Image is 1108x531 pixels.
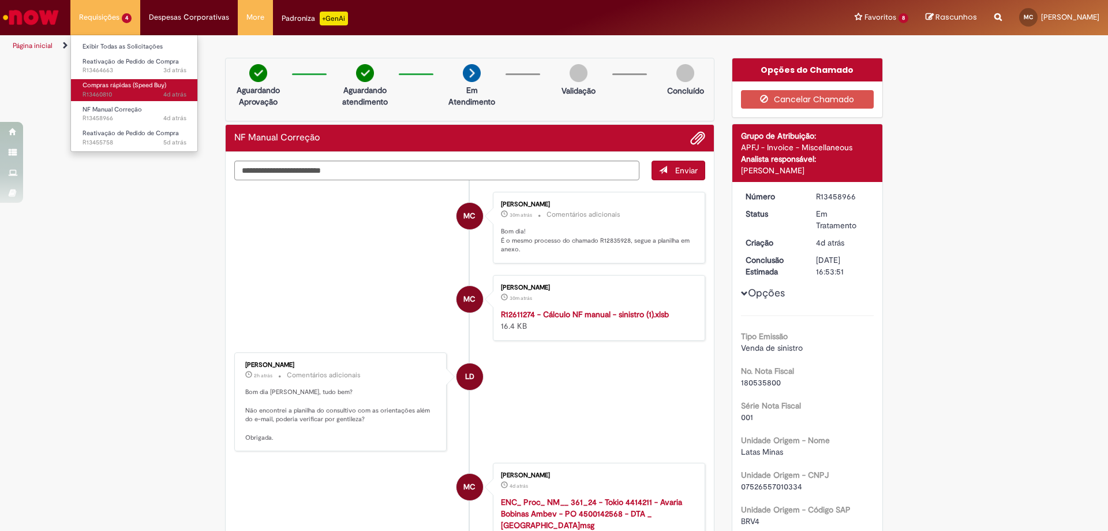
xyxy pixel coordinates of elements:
span: 2h atrás [254,372,272,379]
span: Reativação de Pedido de Compra [83,57,179,66]
small: Comentários adicionais [546,210,620,220]
small: Comentários adicionais [287,370,361,380]
h2: NF Manual Correção Histórico de tíquete [234,133,320,143]
div: 28/08/2025 16:05:22 [816,237,870,248]
time: 29/08/2025 08:41:54 [163,90,186,99]
div: Opções do Chamado [732,58,883,81]
div: [PERSON_NAME] [245,362,437,369]
span: Requisições [79,12,119,23]
a: Aberto R13455758 : Reativação de Pedido de Compra [71,127,198,148]
img: img-circle-grey.png [676,64,694,82]
div: [PERSON_NAME] [741,165,874,176]
b: Unidade Origem - Código SAP [741,504,851,515]
span: 07526557010334 [741,481,802,492]
button: Cancelar Chamado [741,90,874,109]
dt: Criação [737,237,808,248]
span: MC [463,285,476,313]
span: NF Manual Correção [83,105,142,114]
div: Larissa Davide [456,363,483,390]
span: 001 [741,412,753,422]
span: 30m atrás [510,211,532,218]
span: Enviar [675,165,698,176]
span: BRV4 [741,516,759,526]
div: Em Tratamento [816,208,870,231]
span: Despesas Corporativas [149,12,229,23]
dt: Status [737,208,808,220]
a: ENC_ Proc_ NM__ 361_24 - Tokio 4414211 - Avaria Bobinas Ambev - PO 4500142568 - DTA _ [GEOGRAPHIC... [501,497,682,530]
span: Latas Minas [741,447,783,457]
b: Unidade Origem - Nome [741,435,830,445]
p: Bom dia! É o mesmo processo do chamado R12835928, segue a planilha em anexo. [501,227,693,254]
span: 180535800 [741,377,781,388]
div: APFJ - Invoice - Miscellaneous [741,142,874,153]
p: +GenAi [320,12,348,25]
div: [DATE] 16:53:51 [816,254,870,277]
time: 28/08/2025 08:33:05 [163,138,186,147]
p: Bom dia [PERSON_NAME], tudo bem? Não encontrei a planilha do consultivo com as orientações além d... [245,388,437,442]
ul: Trilhas de página [9,35,730,57]
div: Grupo de Atribuição: [741,130,874,142]
ul: Requisições [70,35,198,152]
div: [PERSON_NAME] [501,284,693,291]
time: 30/08/2025 09:19:40 [163,66,186,75]
img: img-circle-grey.png [570,64,587,82]
p: Em Atendimento [444,84,500,107]
p: Aguardando Aprovação [230,84,286,107]
span: MC [463,473,476,501]
span: Favoritos [864,12,896,23]
span: MC [1024,13,1033,21]
a: Página inicial [13,41,53,50]
b: Unidade Origem - CNPJ [741,470,829,480]
span: Venda de sinistro [741,343,803,353]
span: 30m atrás [510,295,532,302]
span: 3d atrás [163,66,186,75]
p: Concluído [667,85,704,96]
span: Rascunhos [935,12,977,23]
span: R13458966 [83,114,186,123]
p: Aguardando atendimento [337,84,393,107]
span: More [246,12,264,23]
b: Tipo Emissão [741,331,788,341]
time: 28/08/2025 16:05:22 [816,237,844,248]
span: 4d atrás [816,237,844,248]
div: MariaEliza Costa [456,203,483,229]
span: 4d atrás [163,114,186,122]
time: 01/09/2025 09:48:47 [510,211,532,218]
span: R13460810 [83,90,186,99]
a: R12611274 - Cálculo NF manual - sinistro (1).xlsb [501,309,669,320]
span: LD [465,363,474,391]
div: 16.4 KB [501,309,693,332]
b: No. Nota Fiscal [741,366,794,376]
span: 4 [122,13,132,23]
a: Exibir Todas as Solicitações [71,40,198,53]
span: Compras rápidas (Speed Buy) [83,81,166,90]
time: 01/09/2025 09:48:25 [510,295,532,302]
img: arrow-next.png [463,64,481,82]
span: R13464663 [83,66,186,75]
img: check-circle-green.png [249,64,267,82]
div: MariaEliza Costa [456,286,483,313]
dt: Conclusão Estimada [737,254,808,277]
a: Aberto R13464663 : Reativação de Pedido de Compra [71,55,198,77]
time: 28/08/2025 10:46:56 [510,482,528,489]
b: Série Nota Fiscal [741,400,801,411]
dt: Número [737,191,808,202]
div: [PERSON_NAME] [501,201,693,208]
time: 28/08/2025 16:05:23 [163,114,186,122]
button: Enviar [652,161,705,180]
div: Analista responsável: [741,153,874,165]
textarea: Digite sua mensagem aqui... [234,161,639,180]
a: Aberto R13458966 : NF Manual Correção [71,103,198,125]
div: [PERSON_NAME] [501,472,693,479]
span: 4d atrás [163,90,186,99]
span: [PERSON_NAME] [1041,12,1099,22]
a: Aberto R13460810 : Compras rápidas (Speed Buy) [71,79,198,101]
img: ServiceNow [1,6,61,29]
p: Validação [562,85,596,96]
span: 8 [899,13,908,23]
img: check-circle-green.png [356,64,374,82]
div: MariaEliza Costa [456,474,483,500]
time: 01/09/2025 08:42:38 [254,372,272,379]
